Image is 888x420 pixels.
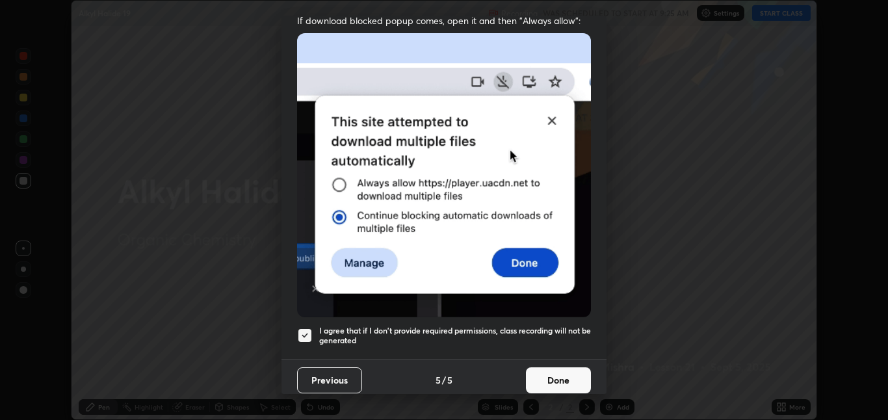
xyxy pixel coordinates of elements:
[319,326,591,346] h5: I agree that if I don't provide required permissions, class recording will not be generated
[436,373,441,387] h4: 5
[297,33,591,317] img: downloads-permission-blocked.gif
[297,14,591,27] span: If download blocked popup comes, open it and then "Always allow":
[447,373,452,387] h4: 5
[526,367,591,393] button: Done
[297,367,362,393] button: Previous
[442,373,446,387] h4: /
